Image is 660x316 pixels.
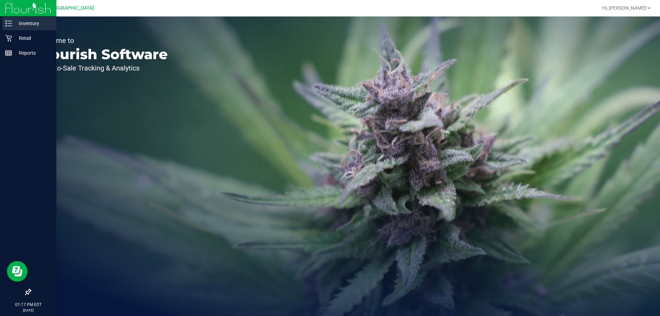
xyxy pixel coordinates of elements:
[47,5,94,11] span: [GEOGRAPHIC_DATA]
[5,35,12,42] inline-svg: Retail
[3,308,53,313] p: [DATE]
[12,49,53,57] p: Reports
[12,19,53,28] p: Inventory
[602,5,647,11] span: Hi, [PERSON_NAME]!
[3,302,53,308] p: 01:17 PM EDT
[37,37,168,44] p: Welcome to
[37,47,168,61] p: Flourish Software
[7,261,27,282] iframe: Resource center
[37,65,168,72] p: Seed-to-Sale Tracking & Analytics
[5,50,12,56] inline-svg: Reports
[5,20,12,27] inline-svg: Inventory
[12,34,53,42] p: Retail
